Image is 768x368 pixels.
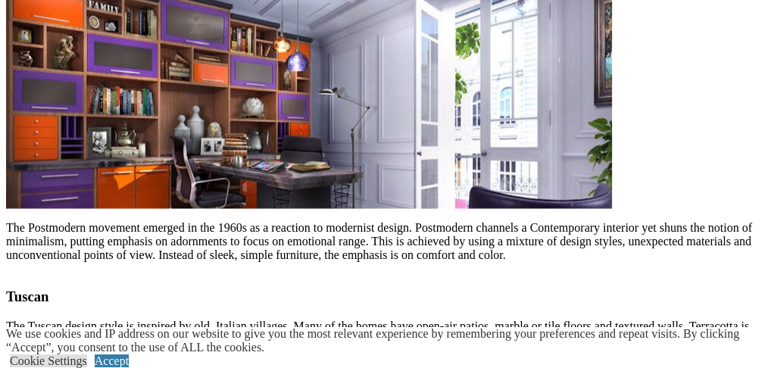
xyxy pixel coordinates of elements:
[10,354,87,367] a: Cookie Settings
[6,288,762,305] h3: Tuscan
[95,354,129,367] a: Accept
[6,320,762,360] p: The Tuscan design style is inspired by old, Italian villages. Many of the homes have open-air pat...
[6,327,768,354] div: We use cookies and IP address on our website to give you the most relevant experience by remember...
[6,221,762,262] p: The Postmodern movement emerged in the 1960s as a reaction to modernist design. Postmodern channe...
